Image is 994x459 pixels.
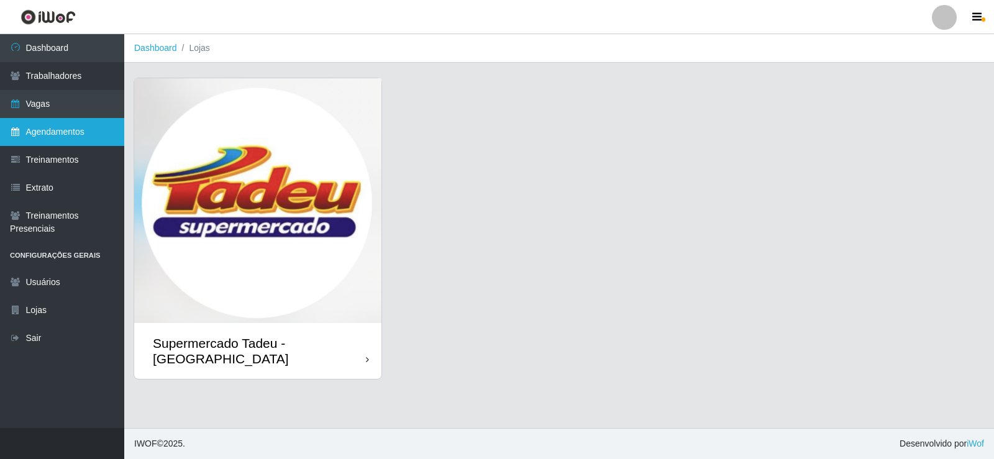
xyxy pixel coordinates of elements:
[177,42,210,55] li: Lojas
[153,335,366,366] div: Supermercado Tadeu - [GEOGRAPHIC_DATA]
[134,78,381,323] img: cardImg
[134,439,157,448] span: IWOF
[900,437,984,450] span: Desenvolvido por
[21,9,76,25] img: CoreUI Logo
[134,78,381,379] a: Supermercado Tadeu - [GEOGRAPHIC_DATA]
[124,34,994,63] nav: breadcrumb
[134,43,177,53] a: Dashboard
[134,437,185,450] span: © 2025 .
[967,439,984,448] a: iWof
